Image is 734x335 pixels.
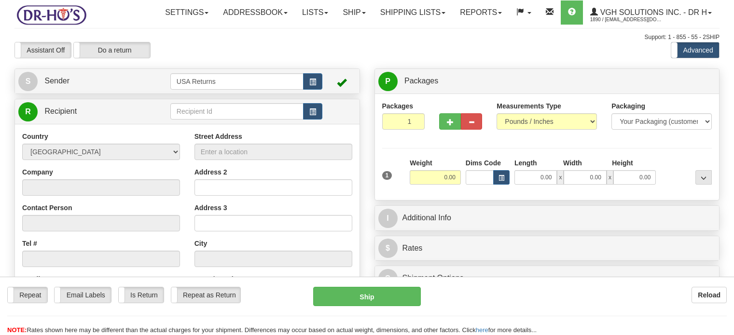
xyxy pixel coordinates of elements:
[18,102,38,121] span: R
[378,239,716,258] a: $Rates
[44,107,77,115] span: Recipient
[194,144,352,160] input: Enter a location
[22,132,48,141] label: Country
[671,42,719,58] label: Advanced
[194,203,227,213] label: Address 3
[18,102,153,121] a: R Recipient
[15,42,71,58] label: Assistant Off
[382,171,392,180] span: 1
[18,71,170,91] a: S Sender
[598,8,707,16] span: VGH Solutions Inc. - Dr H
[378,268,716,288] a: OShipment Options
[378,71,716,91] a: P Packages
[497,101,561,111] label: Measurements Type
[119,287,164,303] label: Is Return
[170,103,304,120] input: Recipient Id
[466,158,501,168] label: Dims Code
[404,77,438,85] span: Packages
[216,0,295,25] a: Addressbook
[7,326,27,334] span: NOTE:
[194,132,242,141] label: Street Address
[158,0,216,25] a: Settings
[378,209,398,228] span: I
[44,77,69,85] span: Sender
[171,287,240,303] label: Repeat as Return
[313,287,421,306] button: Ship
[557,170,564,185] span: x
[378,208,716,228] a: IAdditional Info
[563,158,582,168] label: Width
[74,42,150,58] label: Do a return
[712,118,733,216] iframe: chat widget
[22,239,37,248] label: Tel #
[18,72,38,91] span: S
[373,0,453,25] a: Shipping lists
[295,0,335,25] a: Lists
[194,239,207,248] label: City
[55,287,111,303] label: Email Labels
[698,291,720,299] b: Reload
[382,101,414,111] label: Packages
[583,0,719,25] a: VGH Solutions Inc. - Dr H 1890 / [EMAIL_ADDRESS][DOMAIN_NAME]
[695,170,712,185] div: ...
[14,33,720,41] div: Support: 1 - 855 - 55 - 2SHIP
[514,158,537,168] label: Length
[335,0,373,25] a: Ship
[22,203,72,213] label: Contact Person
[590,15,663,25] span: 1890 / [EMAIL_ADDRESS][DOMAIN_NAME]
[453,0,509,25] a: Reports
[22,167,53,177] label: Company
[194,167,227,177] label: Address 2
[194,274,245,284] label: State / Province
[378,239,398,258] span: $
[476,326,488,334] a: here
[692,287,727,303] button: Reload
[378,72,398,91] span: P
[170,73,304,90] input: Sender Id
[378,269,398,288] span: O
[410,158,432,168] label: Weight
[607,170,613,185] span: x
[22,274,40,284] label: Email
[612,158,633,168] label: Height
[8,287,47,303] label: Repeat
[14,2,88,27] img: logo1890.jpg
[611,101,645,111] label: Packaging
